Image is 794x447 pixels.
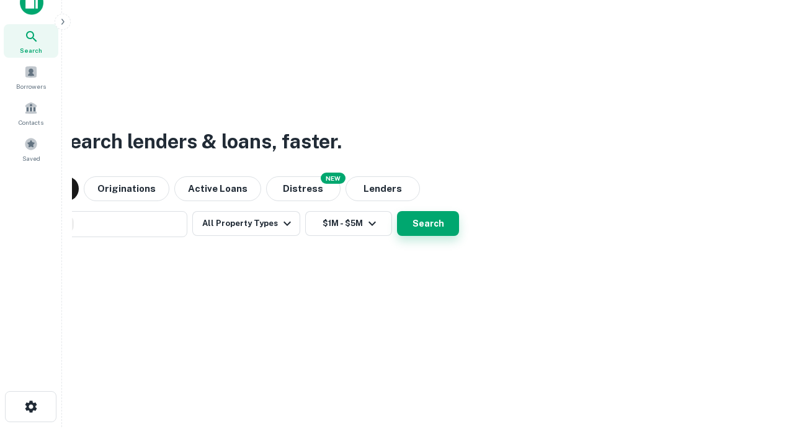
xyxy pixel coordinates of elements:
button: Search [397,211,459,236]
a: Saved [4,132,58,166]
button: Originations [84,176,169,201]
span: Search [20,45,42,55]
div: NEW [321,173,346,184]
span: Borrowers [16,81,46,91]
h3: Search lenders & loans, faster. [56,127,342,156]
button: Lenders [346,176,420,201]
span: Saved [22,153,40,163]
button: $1M - $5M [305,211,392,236]
a: Search [4,24,58,58]
button: All Property Types [192,211,300,236]
a: Contacts [4,96,58,130]
iframe: Chat Widget [732,348,794,407]
button: Search distressed loans with lien and other non-mortgage details. [266,176,341,201]
span: Contacts [19,117,43,127]
a: Borrowers [4,60,58,94]
button: Active Loans [174,176,261,201]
